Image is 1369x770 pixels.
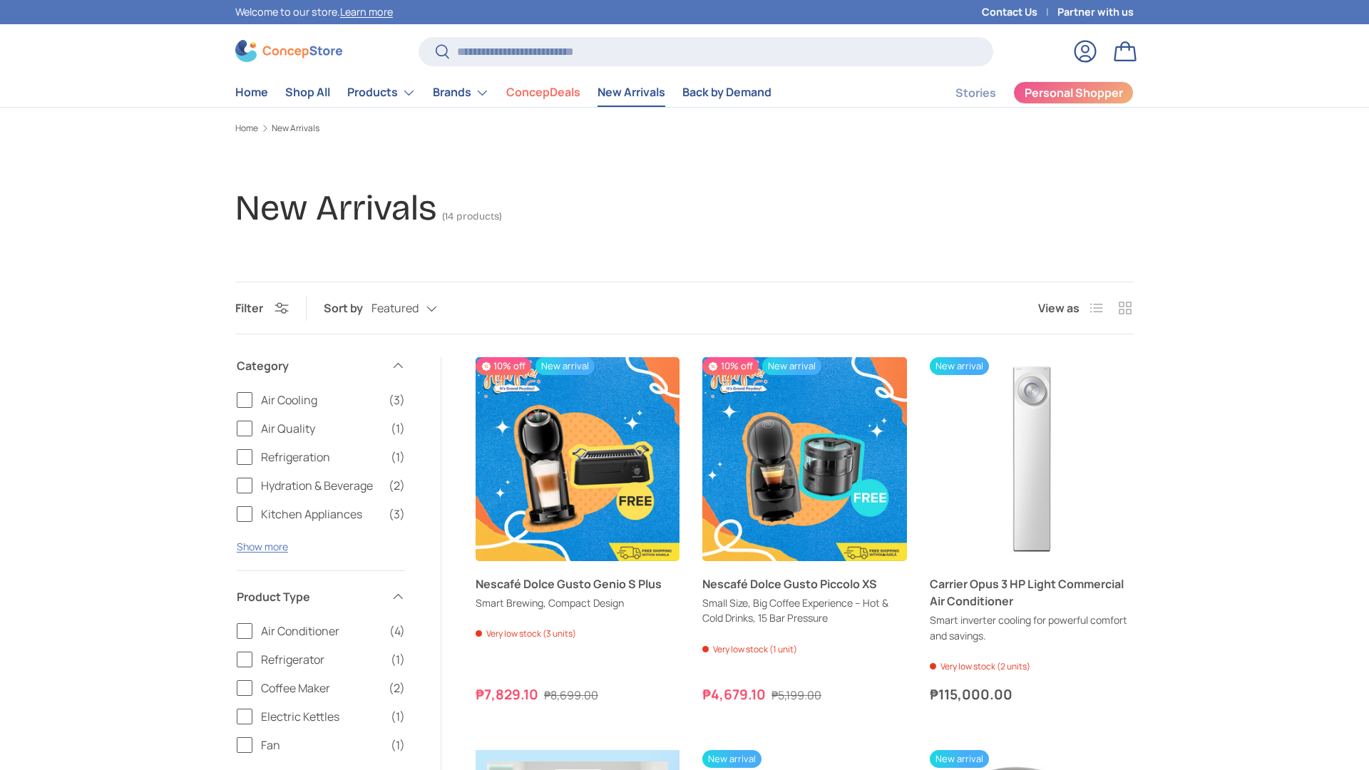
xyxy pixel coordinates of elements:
[921,78,1134,107] nav: Secondary
[433,78,489,107] a: Brands
[237,588,382,605] span: Product Type
[506,78,580,106] a: ConcepDeals
[476,575,680,592] a: Nescafé Dolce Gusto Genio S Plus
[261,651,382,668] span: Refrigerator
[389,505,405,523] span: (3)
[930,357,1134,561] a: Carrier Opus 3 HP Light Commercial Air Conditioner
[930,357,1134,561] img: https://concepstore.ph/products/carrier-opus-3-hp-light-commercial-air-conditioner
[324,299,371,317] label: Sort by
[261,736,382,754] span: Fan
[702,357,758,375] span: 10% off
[702,750,762,768] span: New arrival
[261,391,380,409] span: Air Cooling
[476,357,680,561] a: Nescafé Dolce Gusto Genio S Plus
[762,357,821,375] span: New arrival
[261,477,380,494] span: Hydration & Beverage
[237,357,382,374] span: Category
[389,679,405,697] span: (2)
[261,448,382,466] span: Refrigeration
[340,5,393,19] a: Learn more
[261,420,382,437] span: Air Quality
[1013,81,1134,104] a: Personal Shopper
[389,477,405,494] span: (2)
[389,391,405,409] span: (3)
[371,302,419,315] span: Featured
[237,571,405,622] summary: Product Type
[261,679,380,697] span: Coffee Maker
[535,357,595,375] span: New arrival
[982,4,1057,20] a: Contact Us
[930,575,1134,610] a: Carrier Opus 3 HP Light Commercial Air Conditioner
[955,79,996,107] a: Stories
[930,357,989,375] span: New arrival
[702,575,906,592] a: Nescafé Dolce Gusto Piccolo XS
[391,736,405,754] span: (1)
[391,420,405,437] span: (1)
[235,78,771,107] nav: Primary
[235,300,263,316] span: Filter
[476,357,531,375] span: 10% off
[261,505,380,523] span: Kitchen Appliances
[389,622,405,640] span: (4)
[235,40,342,62] img: ConcepStore
[237,540,288,553] button: Show more
[235,122,1134,135] nav: Breadcrumbs
[272,124,319,133] a: New Arrivals
[391,708,405,725] span: (1)
[261,622,381,640] span: Air Conditioner
[261,708,382,725] span: Electric Kettles
[235,124,258,133] a: Home
[235,4,393,20] p: Welcome to our store.
[235,187,436,229] h1: New Arrivals
[235,78,268,106] a: Home
[1038,299,1080,317] span: View as
[371,297,466,322] button: Featured
[682,78,771,106] a: Back by Demand
[285,78,330,106] a: Shop All
[235,300,289,316] button: Filter
[930,750,989,768] span: New arrival
[339,78,424,107] summary: Products
[702,357,906,561] a: Nescafé Dolce Gusto Piccolo XS
[237,340,405,391] summary: Category
[442,210,502,222] span: (14 products)
[391,448,405,466] span: (1)
[424,78,498,107] summary: Brands
[347,78,416,107] a: Products
[391,651,405,668] span: (1)
[598,78,665,106] a: New Arrivals
[1057,4,1134,20] a: Partner with us
[1025,87,1123,98] span: Personal Shopper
